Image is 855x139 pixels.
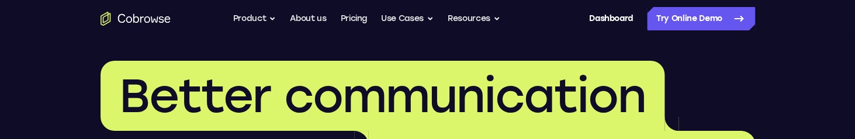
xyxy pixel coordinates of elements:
[290,7,326,30] a: About us
[340,7,367,30] a: Pricing
[119,68,646,124] span: Better communication
[233,7,276,30] button: Product
[101,12,171,26] a: Go to the home page
[589,7,633,30] a: Dashboard
[448,7,500,30] button: Resources
[647,7,755,30] a: Try Online Demo
[381,7,434,30] button: Use Cases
